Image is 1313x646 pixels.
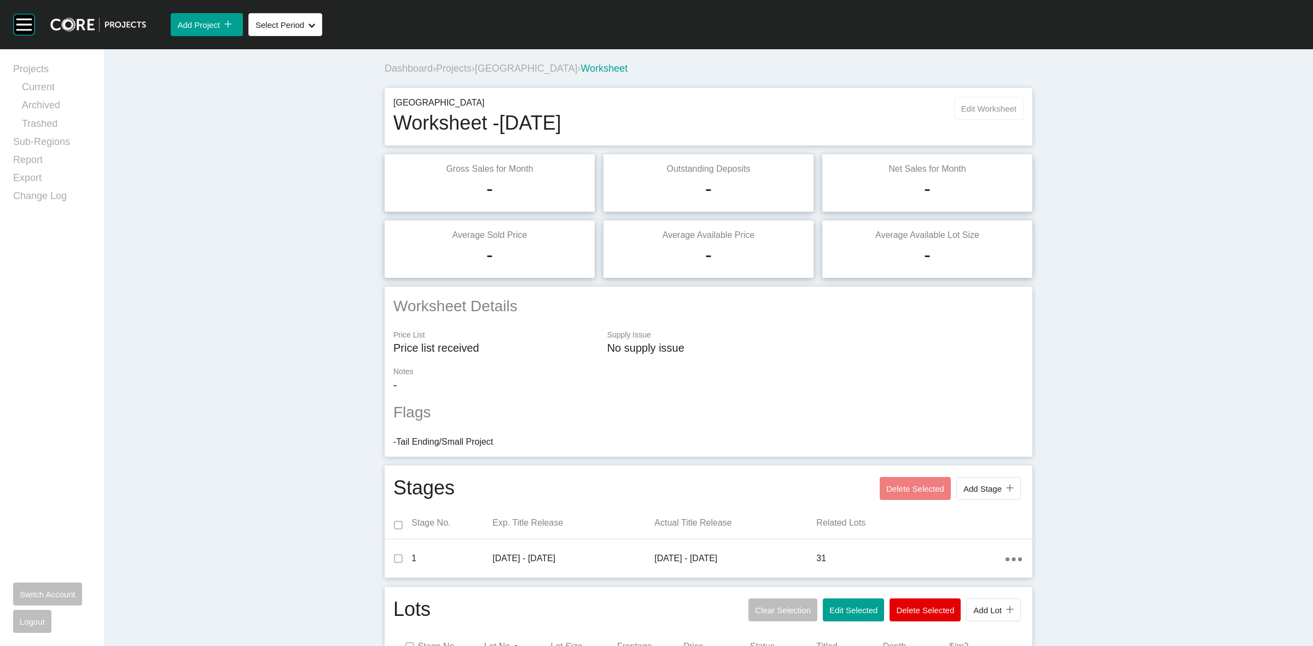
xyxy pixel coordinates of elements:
[612,163,805,175] p: Outstanding Deposits
[22,80,91,98] a: Current
[829,606,878,615] span: Edit Selected
[890,598,961,621] button: Delete Selected
[385,63,433,74] a: Dashboard
[954,97,1024,120] button: Edit Worksheet
[612,229,805,241] p: Average Available Price
[475,63,577,74] a: [GEOGRAPHIC_DATA]
[492,552,654,564] p: [DATE] - [DATE]
[13,135,91,153] a: Sub-Regions
[486,175,493,202] h1: -
[13,610,51,633] button: Logout
[22,98,91,117] a: Archived
[411,517,492,529] p: Stage No.
[963,484,1002,493] span: Add Stage
[171,13,243,36] button: Add Project
[580,63,628,74] span: Worksheet
[13,583,82,606] button: Switch Account
[393,97,561,109] p: [GEOGRAPHIC_DATA]
[433,63,436,74] span: ›
[816,517,1005,529] p: Related Lots
[486,241,493,269] h1: -
[393,163,586,175] p: Gross Sales for Month
[22,117,91,135] a: Trashed
[577,63,580,74] span: ›
[705,175,712,202] h1: -
[654,552,816,564] p: [DATE] - [DATE]
[607,330,1024,341] p: Supply Issue
[393,377,1024,393] p: -
[961,104,1016,113] span: Edit Worksheet
[393,366,1024,377] p: Notes
[748,598,817,621] button: Clear Selection
[492,517,654,529] p: Exp. Title Release
[255,20,304,30] span: Select Period
[393,596,431,624] h1: Lots
[880,477,951,500] button: Delete Selected
[393,436,1024,448] li: - Tail Ending/Small Project
[393,109,561,137] h1: Worksheet - [DATE]
[393,401,1024,423] h2: Flags
[393,295,1024,317] h2: Worksheet Details
[924,175,931,202] h1: -
[411,552,492,564] p: 1
[13,171,91,189] a: Export
[823,598,884,621] button: Edit Selected
[20,590,75,599] span: Switch Account
[896,606,954,615] span: Delete Selected
[393,340,596,356] p: Price list received
[20,617,45,626] span: Logout
[956,477,1021,500] button: Add Stage
[50,18,146,32] img: core-logo-dark.3138cae2.png
[755,606,811,615] span: Clear Selection
[607,340,1024,356] p: No supply issue
[973,606,1002,615] span: Add Lot
[13,189,91,207] a: Change Log
[472,63,475,74] span: ›
[177,20,220,30] span: Add Project
[654,517,816,529] p: Actual Title Release
[436,63,472,74] a: Projects
[13,62,91,80] a: Projects
[966,598,1021,621] button: Add Lot
[831,163,1024,175] p: Net Sales for Month
[393,474,455,503] h1: Stages
[248,13,322,36] button: Select Period
[886,484,944,493] span: Delete Selected
[13,153,91,171] a: Report
[831,229,1024,241] p: Average Available Lot Size
[816,552,1005,564] p: 31
[393,229,586,241] p: Average Sold Price
[705,241,712,269] h1: -
[393,330,596,341] p: Price List
[924,241,931,269] h1: -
